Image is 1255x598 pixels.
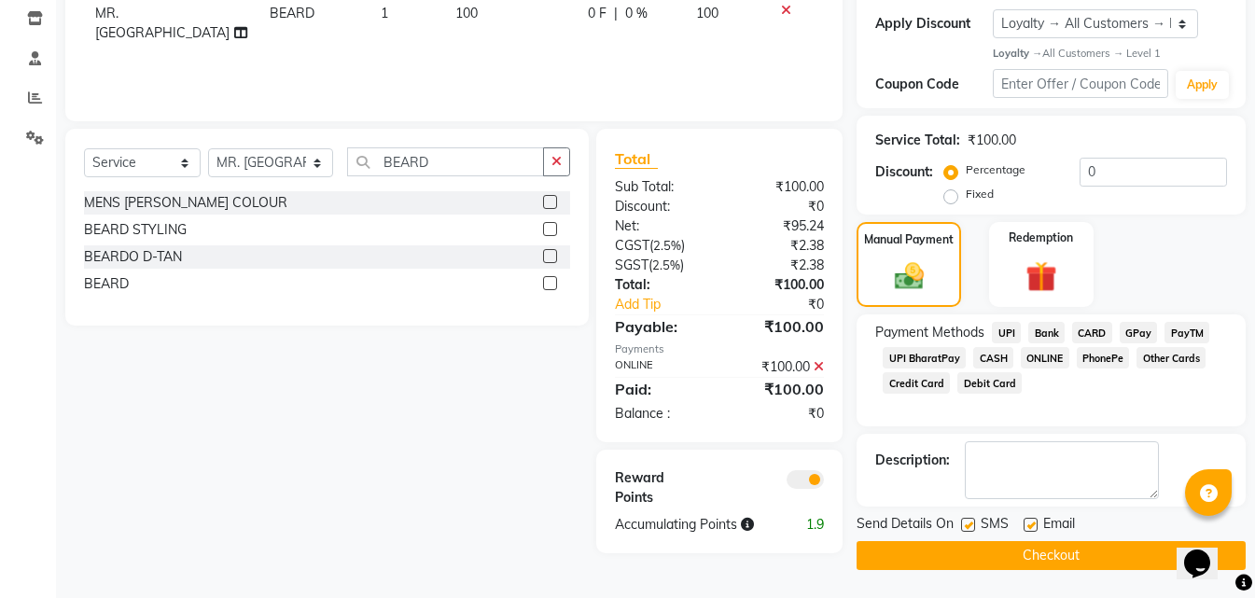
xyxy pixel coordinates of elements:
div: ( ) [601,236,719,256]
span: Debit Card [957,372,1022,394]
span: 1 [381,5,388,21]
span: SGST [615,257,648,273]
span: Payment Methods [875,323,984,342]
span: 2.5% [652,257,680,272]
div: Paid: [601,378,719,400]
span: GPay [1120,322,1158,343]
div: ₹100.00 [719,275,838,295]
iframe: chat widget [1177,523,1236,579]
div: ₹100.00 [719,177,838,197]
span: CARD [1072,322,1112,343]
span: | [614,4,618,23]
div: 1.9 [779,515,839,535]
span: Total [615,149,658,169]
input: Search or Scan [347,147,543,176]
div: ₹100.00 [719,357,838,377]
div: Reward Points [601,468,719,508]
span: PayTM [1164,322,1209,343]
div: Payments [615,341,825,357]
span: CASH [973,347,1013,369]
div: ₹0 [719,197,838,216]
span: CGST [615,237,649,254]
div: ₹100.00 [719,315,838,338]
div: ₹0 [719,404,838,424]
span: Credit Card [883,372,950,394]
label: Fixed [966,186,994,202]
div: ₹100.00 [719,378,838,400]
span: 0 % [625,4,648,23]
span: 0 F [588,4,607,23]
div: ₹2.38 [719,256,838,275]
span: MR. [GEOGRAPHIC_DATA] [95,5,230,41]
span: 100 [455,5,478,21]
div: Service Total: [875,131,960,150]
span: UPI BharatPay [883,347,966,369]
span: UPI [992,322,1021,343]
div: Discount: [875,162,933,182]
div: ( ) [601,256,719,275]
div: BEARD [84,274,129,294]
div: Accumulating Points [601,515,779,535]
div: ₹100.00 [968,131,1016,150]
button: Apply [1176,71,1229,99]
div: Total: [601,275,719,295]
div: ₹0 [739,295,838,314]
span: SMS [981,514,1009,537]
span: Other Cards [1136,347,1206,369]
span: PhonePe [1077,347,1130,369]
div: ₹2.38 [719,236,838,256]
span: Bank [1028,322,1065,343]
input: Enter Offer / Coupon Code [993,69,1168,98]
img: _cash.svg [885,259,933,293]
a: Add Tip [601,295,740,314]
div: Balance : [601,404,719,424]
div: Net: [601,216,719,236]
div: BEARDO D-TAN [84,247,182,267]
div: All Customers → Level 1 [993,46,1227,62]
span: 100 [696,5,718,21]
div: Sub Total: [601,177,719,197]
label: Redemption [1009,229,1073,246]
button: Checkout [857,541,1246,570]
div: ₹95.24 [719,216,838,236]
div: ONLINE [601,357,719,377]
label: Percentage [966,161,1025,178]
div: MENS [PERSON_NAME] COLOUR [84,193,287,213]
label: Manual Payment [864,231,954,248]
strong: Loyalty → [993,47,1042,60]
span: 2.5% [653,238,681,253]
span: ONLINE [1021,347,1069,369]
div: Description: [875,451,950,470]
span: Email [1043,514,1075,537]
img: _gift.svg [1016,257,1067,296]
div: BEARD STYLING [84,220,187,240]
span: BEARD [270,5,314,21]
div: Coupon Code [875,75,993,94]
div: Discount: [601,197,719,216]
div: Payable: [601,315,719,338]
span: Send Details On [857,514,954,537]
div: Apply Discount [875,14,993,34]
